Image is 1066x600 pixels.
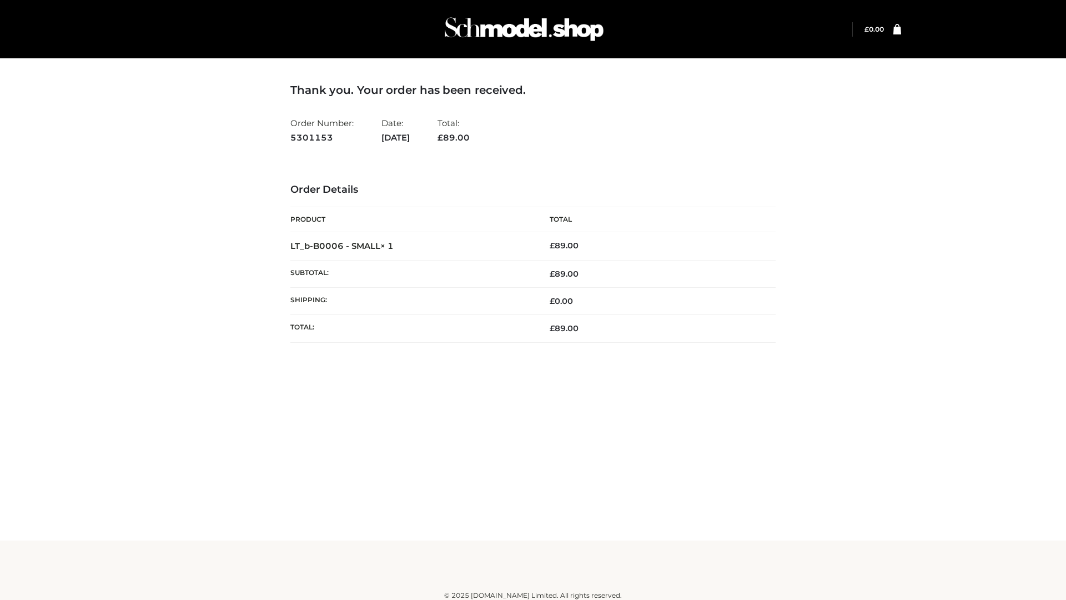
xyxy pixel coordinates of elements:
th: Shipping: [290,288,533,315]
span: £ [438,132,443,143]
h3: Order Details [290,184,776,196]
h3: Thank you. Your order has been received. [290,83,776,97]
th: Subtotal: [290,260,533,287]
span: £ [550,296,555,306]
strong: 5301153 [290,131,354,145]
li: Order Number: [290,113,354,147]
span: £ [550,269,555,279]
span: £ [550,241,555,251]
strong: [DATE] [381,131,410,145]
strong: LT_b-B0006 - SMALL [290,241,394,251]
span: 89.00 [550,323,579,333]
span: £ [864,25,869,33]
li: Total: [438,113,470,147]
bdi: 89.00 [550,241,579,251]
span: 89.00 [550,269,579,279]
a: £0.00 [864,25,884,33]
li: Date: [381,113,410,147]
strong: × 1 [380,241,394,251]
th: Total: [290,315,533,342]
span: 89.00 [438,132,470,143]
th: Product [290,207,533,232]
bdi: 0.00 [864,25,884,33]
bdi: 0.00 [550,296,573,306]
span: £ [550,323,555,333]
img: Schmodel Admin 964 [441,7,607,51]
th: Total [533,207,776,232]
